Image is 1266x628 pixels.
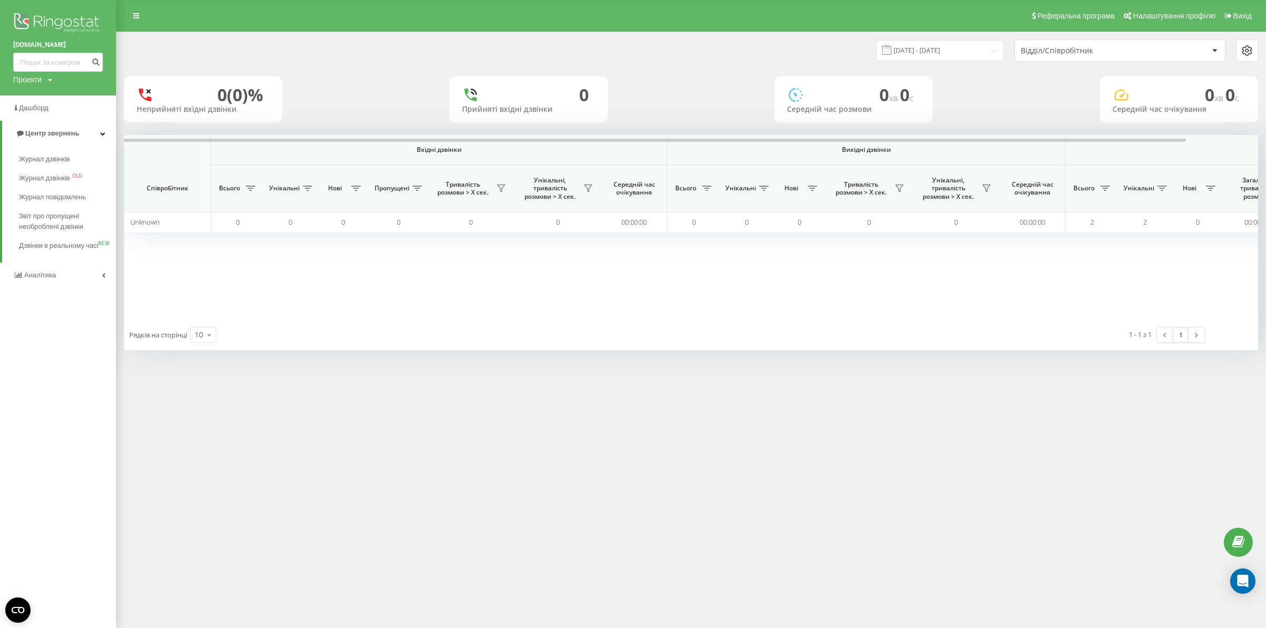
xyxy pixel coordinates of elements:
span: 0 [692,217,696,227]
span: 0 [1225,83,1239,106]
span: 0 [879,83,900,106]
span: Середній час очікування [1008,180,1057,197]
span: Дашборд [19,104,49,112]
div: 10 [195,330,203,340]
span: 0 [341,217,345,227]
span: 0 [397,217,400,227]
span: Всього [1071,184,1097,192]
span: Всього [673,184,699,192]
span: хв [889,92,900,104]
span: 0 [236,217,239,227]
span: 0 [469,217,473,227]
span: 0 [556,217,560,227]
span: Аналiтика [24,271,56,279]
td: 00:00:00 [601,212,667,233]
span: Нові [1176,184,1203,192]
span: Unknown [130,217,159,227]
span: 0 [1205,83,1225,106]
a: Журнал повідомлень [19,188,116,207]
div: 1 - 1 з 1 [1129,329,1152,340]
span: Центр звернень [25,129,79,137]
span: Унікальні, тривалість розмови > Х сек. [520,176,580,201]
span: 0 [289,217,292,227]
span: Унікальні [725,184,756,192]
div: Неприйняті вхідні дзвінки [137,105,270,114]
span: Вихідні дзвінки [692,146,1041,154]
span: Журнал дзвінків [19,173,70,183]
span: Унікальні [1124,184,1154,192]
a: Дзвінки в реальному часіNEW [19,236,116,255]
span: 0 [900,83,914,106]
span: Журнал повідомлень [19,192,86,202]
span: 0 [745,217,749,227]
span: Журнал дзвінків [19,154,70,165]
span: 2 [1090,217,1094,227]
span: Унікальні, тривалість розмови > Х сек. [918,176,979,201]
span: Всього [216,184,243,192]
span: Співробітник [133,184,202,192]
span: 0 [867,217,871,227]
a: [DOMAIN_NAME] [13,40,103,50]
span: Вхідні дзвінки [238,146,639,154]
input: Пошук за номером [13,53,103,72]
span: 0 [954,217,958,227]
div: Open Intercom Messenger [1230,568,1255,594]
span: Вихід [1233,12,1252,20]
span: Середній час очікування [609,180,659,197]
span: Налаштування профілю [1133,12,1215,20]
a: Журнал дзвінківOLD [19,169,116,188]
div: Середній час очікування [1112,105,1245,114]
span: хв [1214,92,1225,104]
span: Рядків на сторінці [129,330,187,340]
div: Проекти [13,74,42,85]
span: c [1235,92,1239,104]
a: 1 [1173,327,1188,342]
span: Унікальні [269,184,300,192]
span: Нові [778,184,804,192]
td: 00:00:00 [1000,212,1066,233]
span: Тривалість розмови > Х сек. [831,180,891,197]
span: 2 [1143,217,1147,227]
a: Звіт про пропущені необроблені дзвінки [19,207,116,236]
div: Прийняті вхідні дзвінки [462,105,595,114]
a: Центр звернень [2,121,116,146]
span: Реферальна програма [1038,12,1115,20]
div: 0 [579,85,589,105]
span: Пропущені [375,184,409,192]
div: Відділ/Співробітник [1021,46,1147,55]
span: Тривалість розмови > Х сек. [433,180,493,197]
img: Ringostat logo [13,11,103,37]
span: Дзвінки в реальному часі [19,240,98,251]
button: Open CMP widget [5,597,31,623]
span: 0 [1196,217,1200,227]
div: 0 (0)% [217,85,263,105]
span: Нові [322,184,348,192]
a: Журнал дзвінків [19,150,116,169]
span: c [909,92,914,104]
span: 0 [798,217,801,227]
span: Звіт про пропущені необроблені дзвінки [19,211,111,232]
div: Середній час розмови [787,105,920,114]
